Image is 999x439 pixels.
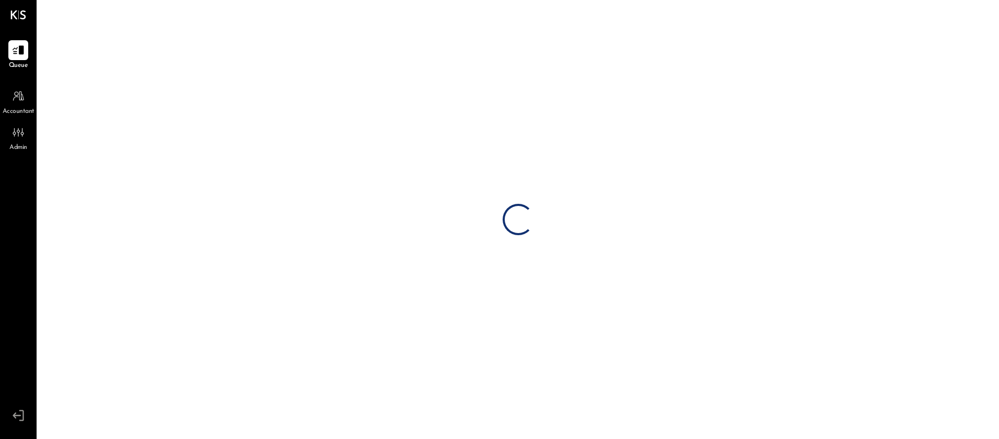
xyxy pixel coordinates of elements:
a: Admin [1,122,36,153]
span: Admin [9,143,27,153]
span: Queue [9,61,28,71]
a: Accountant [1,86,36,117]
span: Accountant [3,107,34,117]
a: Queue [1,40,36,71]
